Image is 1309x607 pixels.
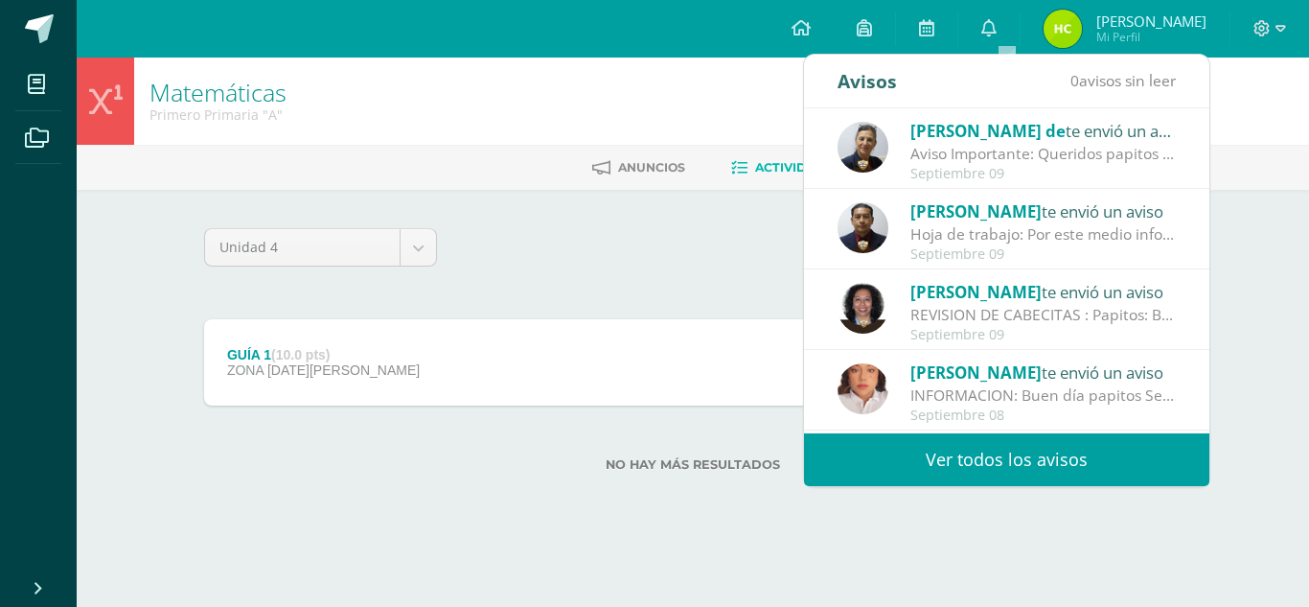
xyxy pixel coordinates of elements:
[267,362,420,378] span: [DATE][PERSON_NAME]
[592,152,685,183] a: Anuncios
[910,304,1177,326] div: REVISION DE CABECITAS : Papitos: Buenos días. No olviden revisar regularmente la cabecita de su h...
[227,362,264,378] span: ZONA
[1070,70,1079,91] span: 0
[1096,12,1206,31] span: [PERSON_NAME]
[755,160,839,175] span: Actividades
[910,327,1177,343] div: Septiembre 09
[910,246,1177,263] div: Septiembre 09
[804,433,1209,486] a: Ver todos los avisos
[149,79,287,105] h1: Matemáticas
[910,360,1177,385] div: te envió un aviso
[910,120,1066,142] span: [PERSON_NAME] de
[149,76,287,108] a: Matemáticas
[910,143,1177,165] div: Aviso Importante: Queridos papitos por este medio les saludo cordialmente. El motivo de la presen...
[910,200,1042,222] span: [PERSON_NAME]
[910,362,1042,384] span: [PERSON_NAME]
[910,198,1177,223] div: te envió un aviso
[271,347,330,362] strong: (10.0 pts)
[204,457,1182,472] label: No hay más resultados
[1070,70,1176,91] span: avisos sin leer
[227,347,420,362] div: GUÍA 1
[838,283,888,334] img: e68d219a534587513e5f5ff35cf77afa.png
[910,385,1177,407] div: INFORMACION: Buen día papitos Según horario de clases el día de mañana nos corresponde parcial, e...
[731,152,839,183] a: Actividades
[838,122,888,173] img: 67f0ede88ef848e2db85819136c0f493.png
[205,229,436,266] a: Unidad 4
[149,105,287,124] div: Primero Primaria 'A'
[219,229,385,266] span: Unidad 4
[910,223,1177,245] div: Hoja de trabajo: Por este medio informo que el día de hoy se adjunto una hoja de trabajo de la cl...
[910,408,1177,424] div: Septiembre 08
[1044,10,1082,48] img: e3a71244cc96903c592583fe121591a9.png
[838,202,888,253] img: 63b025e05e2674fa2c4b68c162dd1c4e.png
[910,118,1177,143] div: te envió un aviso
[910,281,1042,303] span: [PERSON_NAME]
[1096,29,1206,45] span: Mi Perfil
[910,166,1177,182] div: Septiembre 09
[618,160,685,175] span: Anuncios
[838,363,888,414] img: 36ab2693be6db1ea5862f9bc6368e731.png
[910,279,1177,304] div: te envió un aviso
[838,55,897,107] div: Avisos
